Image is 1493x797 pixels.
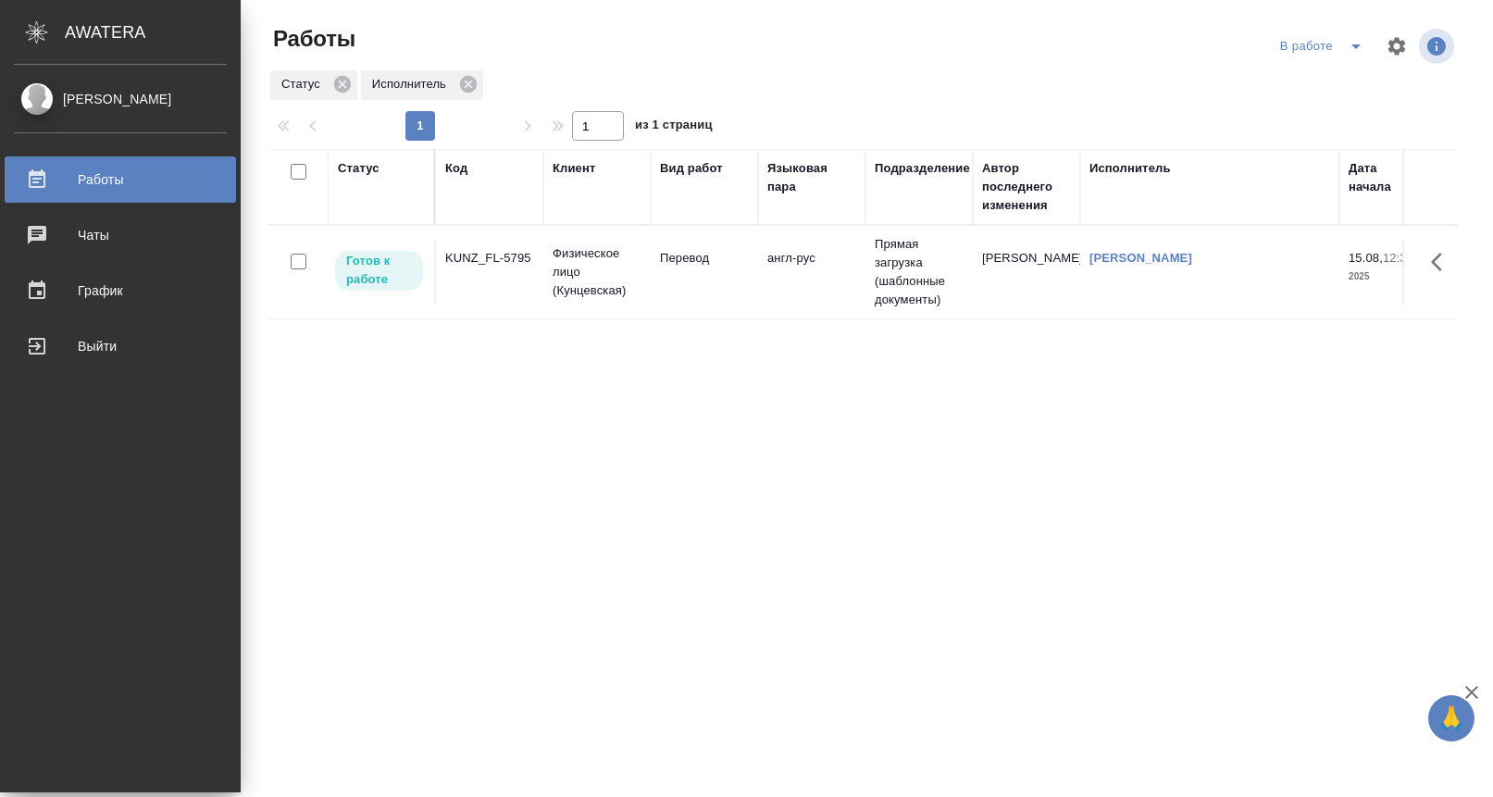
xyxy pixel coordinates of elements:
[973,240,1080,305] td: [PERSON_NAME]
[1375,24,1419,68] span: Настроить таблицу
[1349,251,1383,265] p: 15.08,
[1349,159,1404,196] div: Дата начала
[281,75,327,93] p: Статус
[635,114,713,141] span: из 1 страниц
[5,323,236,369] a: Выйти
[338,159,379,178] div: Статус
[14,277,227,305] div: График
[1420,240,1464,284] button: Здесь прячутся важные кнопки
[875,159,970,178] div: Подразделение
[270,70,357,100] div: Статус
[1089,159,1171,178] div: Исполнитель
[660,249,749,268] p: Перевод
[553,159,595,178] div: Клиент
[1275,31,1375,61] div: split button
[1089,251,1192,265] a: [PERSON_NAME]
[5,212,236,258] a: Чаты
[1436,699,1467,738] span: 🙏
[65,14,241,51] div: AWATERA
[14,89,227,109] div: [PERSON_NAME]
[1419,29,1458,64] span: Посмотреть информацию
[5,156,236,203] a: Работы
[346,252,412,289] p: Готов к работе
[14,166,227,193] div: Работы
[1428,695,1474,741] button: 🙏
[767,159,856,196] div: Языковая пара
[1383,251,1413,265] p: 12:38
[14,332,227,360] div: Выйти
[333,249,425,293] div: Исполнитель может приступить к работе
[268,24,355,54] span: Работы
[14,221,227,249] div: Чаты
[445,159,467,178] div: Код
[758,240,865,305] td: англ-рус
[361,70,483,100] div: Исполнитель
[5,268,236,314] a: График
[1349,268,1423,286] p: 2025
[553,244,641,300] p: Физическое лицо (Кунцевская)
[445,249,534,268] div: KUNZ_FL-5795
[865,226,973,318] td: Прямая загрузка (шаблонные документы)
[982,159,1071,215] div: Автор последнего изменения
[372,75,453,93] p: Исполнитель
[660,159,723,178] div: Вид работ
